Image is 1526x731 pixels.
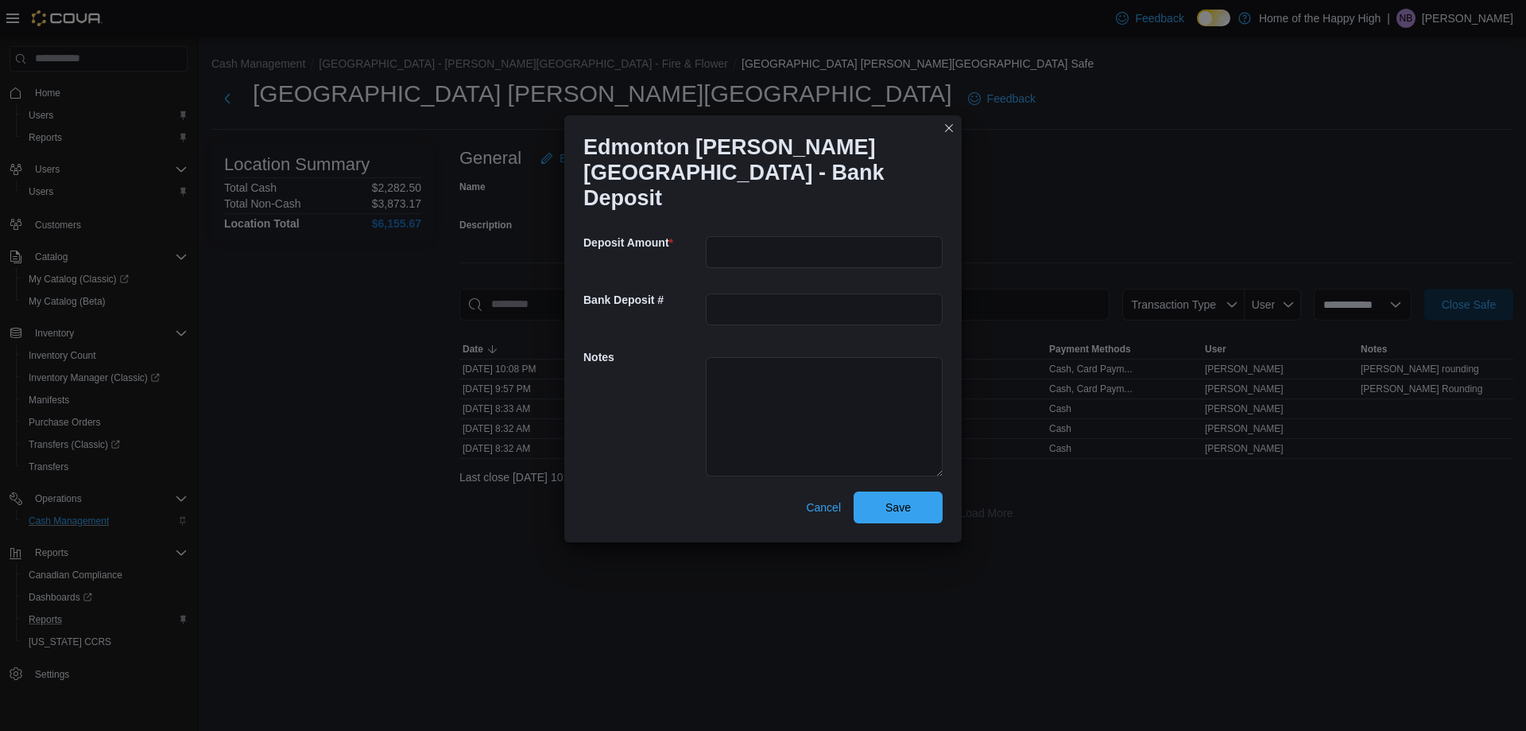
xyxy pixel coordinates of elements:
[583,227,703,259] h5: Deposit Amount
[885,500,911,515] span: Save
[939,119,959,138] button: Closes this modal window
[583,284,703,316] h5: Bank Deposit #
[800,492,847,523] button: Cancel
[806,500,841,515] span: Cancel
[854,492,943,523] button: Save
[583,341,703,373] h5: Notes
[583,134,930,211] h1: Edmonton [PERSON_NAME][GEOGRAPHIC_DATA] - Bank Deposit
